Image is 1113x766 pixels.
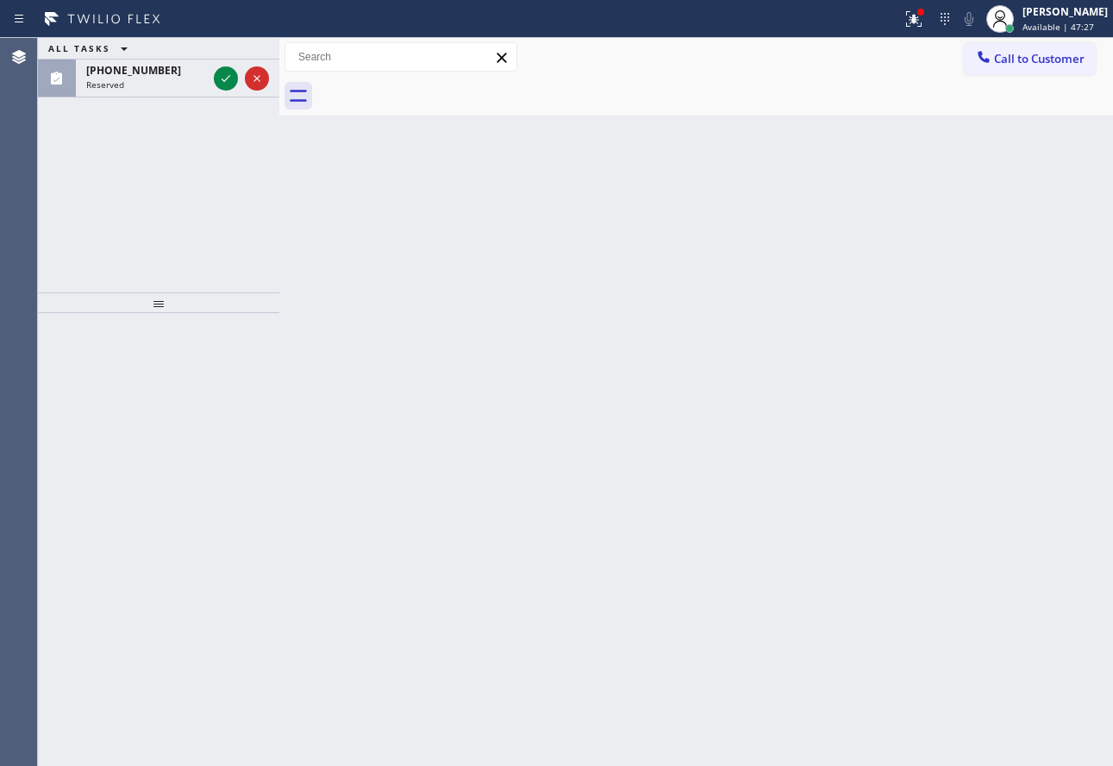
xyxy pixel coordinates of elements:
span: Available | 47:27 [1022,21,1094,33]
span: Reserved [86,78,124,91]
span: [PHONE_NUMBER] [86,63,181,78]
span: ALL TASKS [48,42,110,54]
button: Reject [245,66,269,91]
input: Search [285,43,516,71]
div: [PERSON_NAME] [1022,4,1108,19]
button: Call to Customer [964,42,1096,75]
span: Call to Customer [994,51,1085,66]
button: ALL TASKS [38,38,145,59]
button: Mute [957,7,981,31]
button: Accept [214,66,238,91]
